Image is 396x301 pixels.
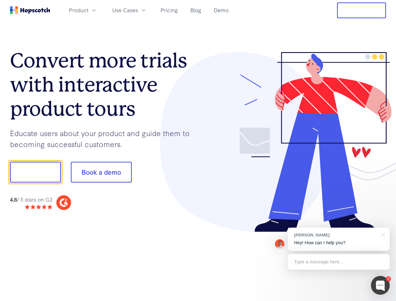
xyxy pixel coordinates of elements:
p: Hey! How can I help you? [294,240,383,246]
button: Show me! [10,162,61,182]
div: Type a message here... [288,254,390,270]
span: Use Cases [112,6,138,14]
a: Blog [188,5,204,15]
button: Free Trial [337,3,386,18]
span: Product [69,6,88,14]
a: Demo [211,5,231,15]
div: [PERSON_NAME] [294,232,377,238]
a: Home [10,6,50,14]
h1: Convert more trials with interactive product tours [10,49,198,121]
strong: 4.8 [10,196,17,203]
div: / 5 stars on G2 [10,196,52,203]
p: Educate users about your product and guide them to becoming successful customers. [10,128,198,149]
button: Use Cases [108,5,150,15]
div: 1 [386,276,391,282]
img: Mark Spera [275,239,284,249]
button: Book a demo [71,162,132,182]
button: Product [65,5,101,15]
a: Pricing [158,5,180,15]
